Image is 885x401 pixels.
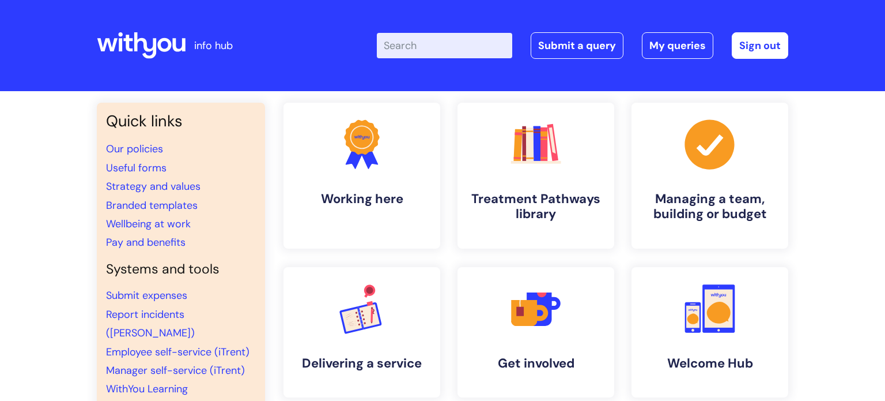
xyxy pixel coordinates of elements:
a: Submit a query [531,32,623,59]
a: Strategy and values [106,179,201,193]
h4: Get involved [467,356,605,371]
a: My queries [642,32,713,59]
a: Wellbeing at work [106,217,191,231]
h4: Delivering a service [293,356,431,371]
a: Branded templates [106,198,198,212]
div: | - [377,32,788,59]
p: info hub [194,36,233,55]
a: Pay and benefits [106,235,186,249]
a: Working here [283,103,440,249]
h4: Treatment Pathways library [467,192,605,222]
a: Employee self-service (iTrent) [106,345,249,359]
h4: Welcome Hub [641,356,779,371]
a: Managing a team, building or budget [631,103,788,249]
a: Get involved [457,267,614,398]
a: Delivering a service [283,267,440,398]
a: Welcome Hub [631,267,788,398]
h4: Systems and tools [106,261,256,278]
a: Submit expenses [106,288,187,302]
h4: Managing a team, building or budget [641,192,779,222]
a: Report incidents ([PERSON_NAME]) [106,308,195,340]
a: Manager self-service (iTrent) [106,363,245,377]
a: Useful forms [106,161,167,175]
a: Sign out [732,32,788,59]
a: WithYou Learning [106,382,188,396]
h3: Quick links [106,112,256,130]
a: Our policies [106,142,163,156]
input: Search [377,33,512,58]
a: Treatment Pathways library [457,103,614,249]
h4: Working here [293,192,431,207]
